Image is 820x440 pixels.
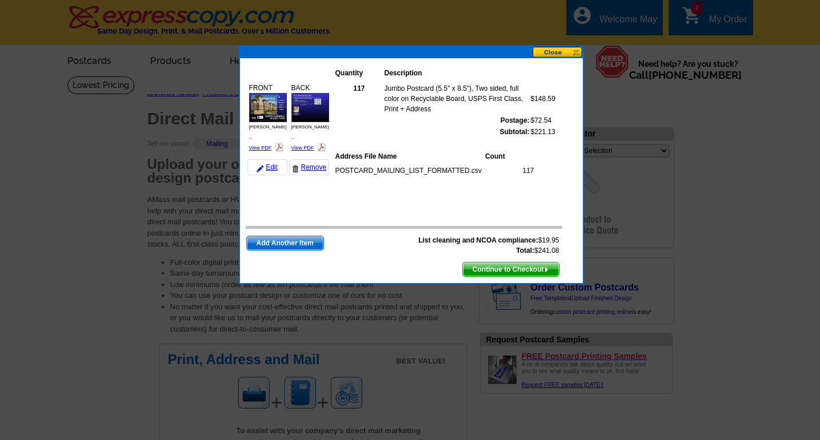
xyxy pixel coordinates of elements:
td: 117 [491,165,535,176]
img: button-next-arrow-white.png [544,267,549,272]
img: pencil-icon.gif [257,165,263,172]
img: small-thumb.jpg [291,93,329,122]
span: [PERSON_NAME] ... [249,124,287,140]
th: Address File Name [335,151,485,162]
img: trashcan-icon.gif [292,165,299,172]
strong: Subtotal: [500,128,530,136]
td: $148.59 [530,83,556,115]
td: Jumbo Postcard (5.5" x 8.5"), Two sided, full color on Recyclable Board, USPS First Class, Print ... [384,83,530,115]
a: Remove [289,159,329,175]
a: Add Another Item [246,236,324,251]
strong: Total: [516,247,534,255]
strong: Postage: [501,116,530,124]
span: [PERSON_NAME] ... [291,124,329,140]
a: View PDF [249,145,272,151]
div: FRONT [247,81,289,155]
img: pdf_logo.png [317,143,326,151]
img: small-thumb.jpg [249,93,287,122]
img: pdf_logo.png [275,143,283,151]
a: Continue to Checkout [462,262,559,277]
a: View PDF [291,145,314,151]
td: $72.54 [530,115,556,126]
td: POSTCARD_MAILING_LIST_FORMATTED.csv [335,165,491,176]
div: BACK [290,81,331,155]
span: $19.95 $241.08 [418,235,559,256]
th: Count [485,151,534,162]
a: Edit [247,159,287,175]
span: Add Another Item [247,236,323,250]
strong: List cleaning and NCOA compliance: [418,236,538,244]
th: Quantity [335,67,384,79]
span: Continue to Checkout [463,263,559,276]
strong: 117 [353,84,365,92]
th: Description [384,67,530,79]
td: $221.13 [530,126,556,138]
